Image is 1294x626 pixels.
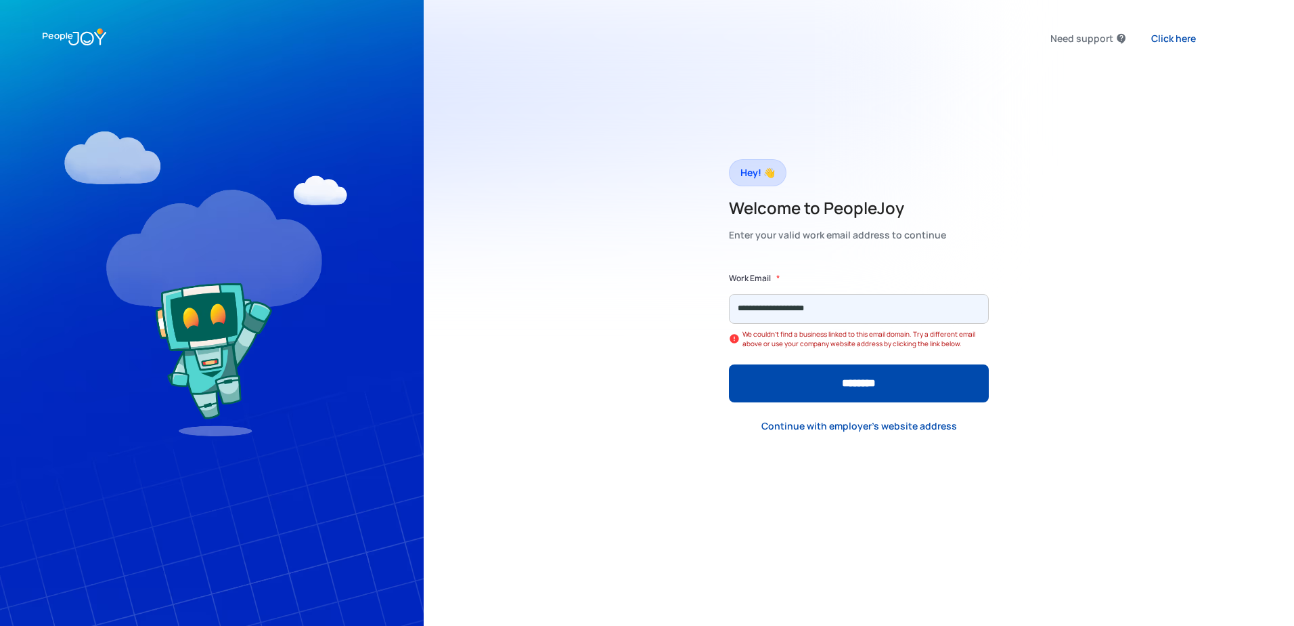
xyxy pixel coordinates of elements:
div: Need support [1050,29,1113,48]
div: Continue with employer's website address [761,419,957,433]
div: Enter your valid work email address to continue [729,226,946,245]
label: Work Email [729,272,771,285]
form: Form [729,272,989,402]
div: Click here [1151,32,1196,45]
a: Continue with employer's website address [751,413,968,440]
h2: Welcome to PeopleJoy [729,197,946,219]
a: Click here [1140,25,1207,53]
div: We couldn't find a business linked to this email domain. Try a different email above or use your ... [742,329,989,348]
div: Hey! 👋 [740,163,775,182]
